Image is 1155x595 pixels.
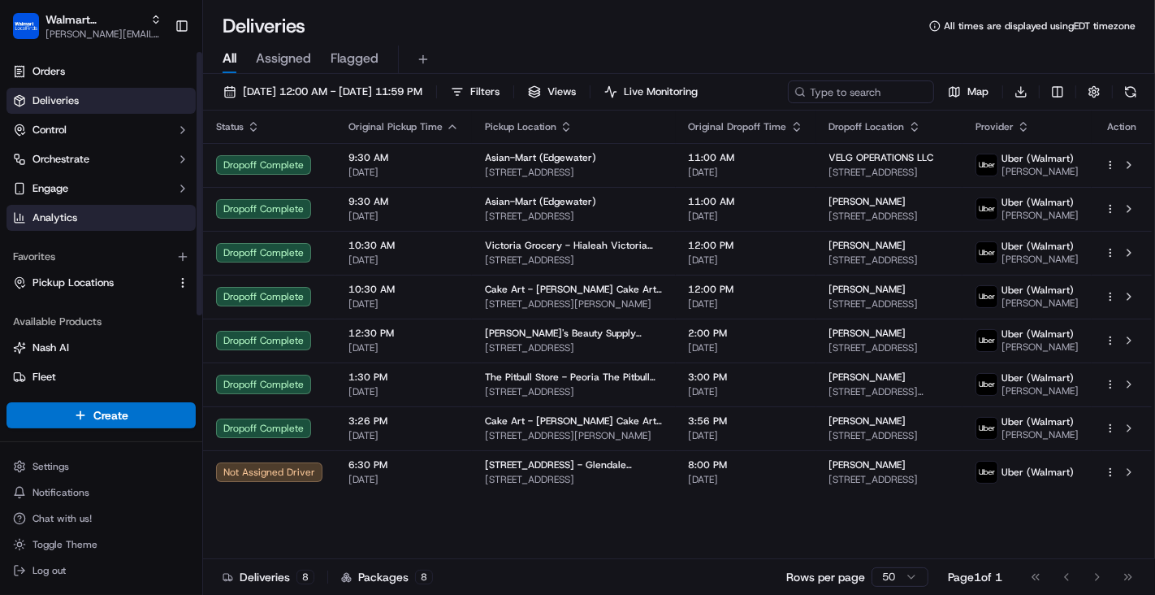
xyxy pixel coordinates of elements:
div: Start new chat [73,154,266,171]
img: 1736555255976-a54dd68f-1ca7-489b-9aae-adbdc363a1c4 [16,154,45,184]
img: Walmart LocalFinds [13,13,39,39]
span: [DATE] [348,210,459,223]
span: [PERSON_NAME] [50,251,132,264]
span: 3:56 PM [689,415,803,428]
span: [PERSON_NAME] [829,458,906,471]
span: [PERSON_NAME] [1001,384,1079,397]
span: 3:00 PM [689,371,803,384]
button: Start new chat [276,159,296,179]
span: [STREET_ADDRESS] [485,254,663,267]
span: [DATE] 12:00 AM - [DATE] 11:59 PM [243,85,422,99]
span: 9:30 AM [348,151,459,164]
span: Dropoff Location [829,120,905,133]
img: 1736555255976-a54dd68f-1ca7-489b-9aae-adbdc363a1c4 [32,296,45,309]
span: [STREET_ADDRESS] [829,297,950,311]
span: Asian-Mart (Edgewater) [485,151,596,164]
span: [STREET_ADDRESS] [829,254,950,267]
span: [PERSON_NAME]'s Beauty Supply [PERSON_NAME]'s Beauty Supply [485,327,663,340]
span: [DATE] [689,254,803,267]
button: Views [521,80,583,103]
span: Fleet [32,370,56,384]
span: [DATE] [689,429,803,442]
span: [DATE] [689,297,803,311]
span: Assigned [256,49,311,68]
span: [PERSON_NAME] [829,283,906,296]
span: [STREET_ADDRESS] [485,166,663,179]
span: Orchestrate [32,152,89,167]
div: Packages [341,569,433,585]
span: Provider [975,120,1014,133]
span: All times are displayed using EDT timezone [944,20,1136,33]
button: Log out [6,559,196,582]
span: [DATE] [144,251,177,264]
span: Cake Art - [PERSON_NAME] Cake Art - [PERSON_NAME] [485,415,663,428]
img: Anthony Trinh [16,236,42,262]
img: 8571987876998_91fb9ceb93ad5c398215_72.jpg [34,154,63,184]
p: Welcome 👋 [16,64,296,90]
img: uber-new-logo.jpeg [976,198,997,219]
span: [DATE] [348,297,459,311]
span: [STREET_ADDRESS] [485,385,663,398]
span: [STREET_ADDRESS] [485,473,663,486]
button: Map [941,80,996,103]
span: Uber (Walmart) [1001,284,1074,297]
div: Action [1105,120,1139,133]
span: [STREET_ADDRESS] [829,429,950,442]
span: 10:30 AM [348,239,459,252]
span: [PERSON_NAME][EMAIL_ADDRESS][PERSON_NAME][DOMAIN_NAME] [45,28,162,41]
span: 8:00 PM [689,458,803,471]
span: Notifications [32,486,89,499]
img: Masood Aslam [16,280,42,306]
span: Uber (Walmart) [1001,371,1074,384]
img: uber-new-logo.jpeg [976,286,997,307]
a: 📗Knowledge Base [10,356,131,385]
span: Log out [32,564,66,577]
img: uber-new-logo.jpeg [976,330,997,351]
button: Filters [443,80,507,103]
span: Deliveries [32,93,79,108]
span: [PERSON_NAME] [1001,165,1079,178]
span: [DATE] [348,473,459,486]
div: Available Products [6,309,196,335]
button: Engage [6,176,196,202]
div: Deliveries [223,569,314,585]
span: Asian-Mart (Edgewater) [485,195,596,208]
span: Original Pickup Time [348,120,443,133]
img: uber-new-logo.jpeg [976,374,997,395]
img: uber-new-logo.jpeg [976,242,997,263]
span: Uber (Walmart) [1001,415,1074,428]
span: [DATE] [689,166,803,179]
span: Map [967,85,988,99]
span: [PERSON_NAME] [829,327,906,340]
span: Cake Art - [PERSON_NAME] Cake Art - [PERSON_NAME] [485,283,663,296]
div: Past conversations [16,211,109,224]
span: [STREET_ADDRESS] [829,341,950,354]
span: [DATE] [348,429,459,442]
div: Page 1 of 1 [948,569,1002,585]
span: Uber (Walmart) [1001,196,1074,209]
span: API Documentation [154,363,261,379]
span: [STREET_ADDRESS] [829,473,950,486]
span: [DATE] [689,341,803,354]
a: Pickup Locations [13,276,170,290]
span: All [223,49,236,68]
span: [PERSON_NAME] [829,195,906,208]
span: [PERSON_NAME] [50,295,132,308]
span: Flagged [331,49,379,68]
span: Uber (Walmart) [1001,328,1074,341]
a: Nash AI [13,341,189,355]
img: uber-new-logo.jpeg [976,418,997,439]
span: [PERSON_NAME] [1001,253,1079,266]
div: 📗 [16,364,29,377]
button: Walmart LocalFinds [45,11,144,28]
span: Pickup Location [485,120,556,133]
button: [DATE] 12:00 AM - [DATE] 11:59 PM [216,80,430,103]
button: Control [6,117,196,143]
a: Deliveries [6,88,196,114]
button: Settings [6,455,196,478]
div: 8 [296,570,314,584]
span: Uber (Walmart) [1001,466,1074,479]
span: Status [216,120,244,133]
span: [STREET_ADDRESS] [485,210,663,223]
div: 8 [415,570,433,584]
